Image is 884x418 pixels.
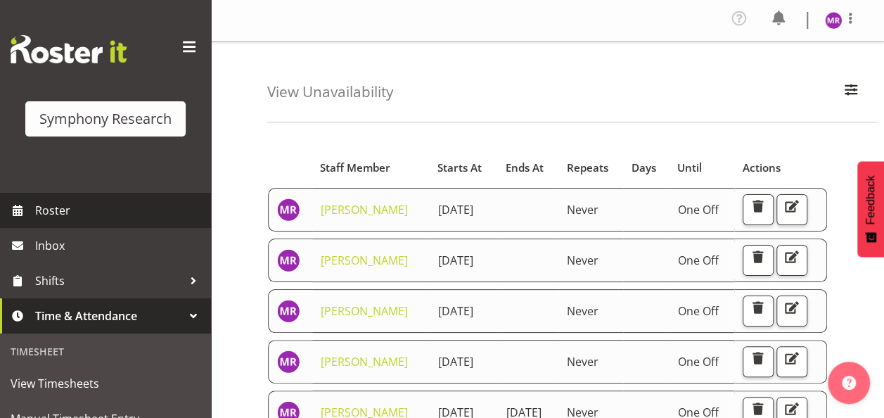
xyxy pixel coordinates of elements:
span: [DATE] [438,303,473,319]
div: Symphony Research [39,108,172,129]
button: Filter Employees [836,77,866,108]
button: Delete Unavailability [743,194,774,225]
img: minu-rana11870.jpg [277,350,300,373]
img: help-xxl-2.png [842,376,856,390]
span: [DATE] [438,202,473,217]
img: minu-rana11870.jpg [277,198,300,221]
button: Edit Unavailability [776,296,807,327]
span: Roster [35,200,204,221]
div: Repeats [567,160,615,176]
div: Timesheet [4,337,207,366]
span: One Off [678,303,719,319]
button: Delete Unavailability [743,245,774,276]
span: Never [567,253,598,268]
span: [DATE] [438,253,473,268]
div: Actions [742,160,819,176]
span: Feedback [864,175,877,224]
a: [PERSON_NAME] [321,303,408,319]
img: minu-rana11870.jpg [277,249,300,272]
span: One Off [678,253,719,268]
a: [PERSON_NAME] [321,354,408,369]
a: View Timesheets [4,366,207,401]
div: Days [632,160,661,176]
button: Delete Unavailability [743,346,774,377]
img: Rosterit website logo [11,35,127,63]
a: [PERSON_NAME] [321,253,408,268]
span: View Timesheets [11,373,200,394]
span: Never [567,303,598,319]
button: Edit Unavailability [776,194,807,225]
span: [DATE] [438,354,473,369]
button: Feedback - Show survey [857,161,884,257]
div: Ends At [506,160,551,176]
span: Inbox [35,235,204,256]
a: [PERSON_NAME] [321,202,408,217]
div: Starts At [437,160,489,176]
span: Shifts [35,270,183,291]
div: Until [677,160,726,176]
span: One Off [678,354,719,369]
div: Staff Member [320,160,421,176]
span: Never [567,354,598,369]
img: minu-rana11870.jpg [825,12,842,29]
button: Delete Unavailability [743,296,774,327]
button: Edit Unavailability [776,245,807,276]
button: Edit Unavailability [776,346,807,377]
span: One Off [678,202,719,217]
h4: View Unavailability [267,84,393,100]
span: Never [567,202,598,217]
span: Time & Attendance [35,305,183,327]
img: minu-rana11870.jpg [277,300,300,322]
